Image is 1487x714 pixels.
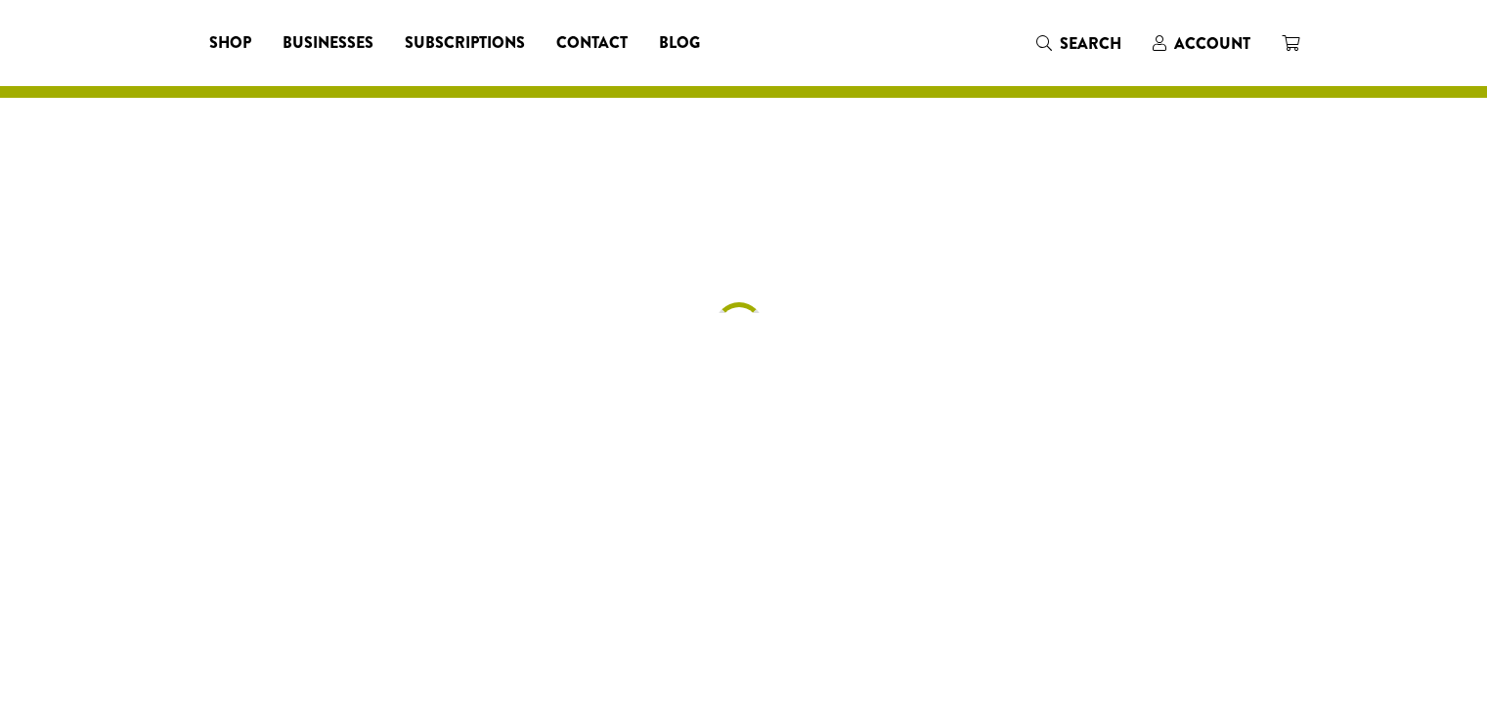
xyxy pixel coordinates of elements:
[659,31,700,56] span: Blog
[1060,32,1121,55] span: Search
[556,31,628,56] span: Contact
[283,31,373,56] span: Businesses
[541,27,643,59] a: Contact
[643,27,716,59] a: Blog
[1021,27,1137,60] a: Search
[405,31,525,56] span: Subscriptions
[194,27,267,59] a: Shop
[267,27,389,59] a: Businesses
[1174,32,1250,55] span: Account
[1137,27,1266,60] a: Account
[389,27,541,59] a: Subscriptions
[209,31,251,56] span: Shop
